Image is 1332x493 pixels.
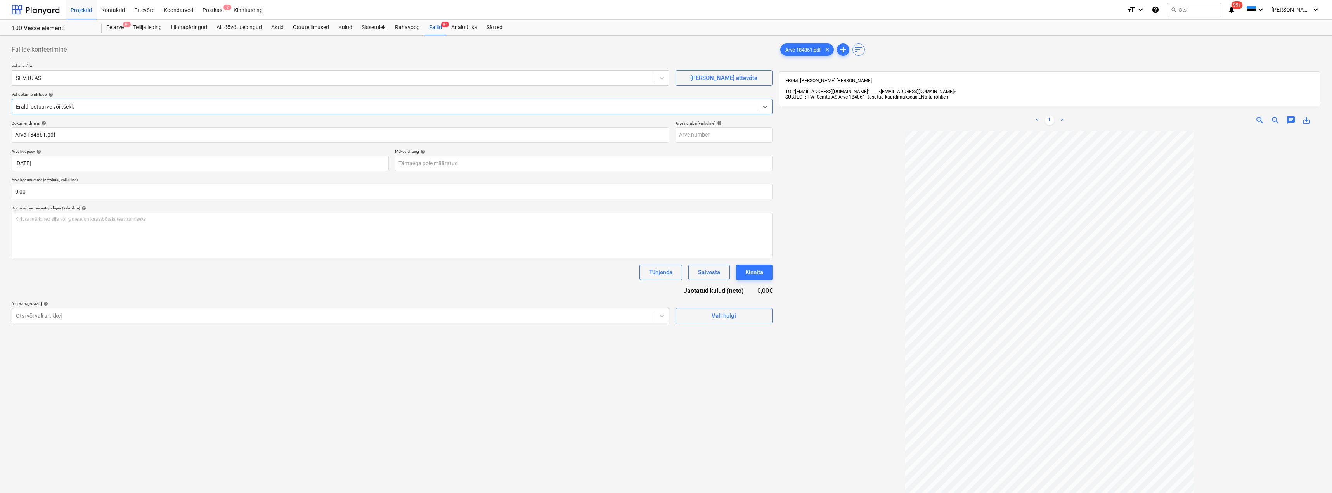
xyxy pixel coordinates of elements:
[42,301,48,306] span: help
[212,20,267,35] a: Alltöövõtulepingud
[823,45,832,54] span: clear
[395,149,772,154] div: Maksetähtaeg
[390,20,424,35] a: Rahavoog
[712,311,736,321] div: Vali hulgi
[1127,5,1136,14] i: format_size
[12,177,773,184] p: Arve kogusumma (netokulu, valikuline)
[1293,456,1332,493] iframe: Chat Widget
[12,92,773,97] div: Vali dokumendi tüüp
[785,89,956,94] span: TO: "[EMAIL_ADDRESS][DOMAIN_NAME]" <[EMAIL_ADDRESS][DOMAIN_NAME]>
[441,22,449,27] span: 9+
[688,265,730,280] button: Salvesta
[40,121,46,125] span: help
[785,94,918,100] span: SUBJECT: FW: Semtu AS Arve 184861- tasutud kaardimaksega
[1302,116,1311,125] span: save_alt
[123,22,131,27] span: 9+
[1293,456,1332,493] div: Vestlusvidin
[447,20,482,35] a: Analüütika
[838,45,848,54] span: add
[1167,3,1221,16] button: Otsi
[649,267,672,277] div: Tühjenda
[745,267,763,277] div: Kinnita
[1271,7,1310,13] span: [PERSON_NAME] [MEDICAL_DATA]
[47,92,53,97] span: help
[780,43,834,56] div: Arve 184861.pdf
[672,286,756,295] div: Jaotatud kulud (neto)
[676,308,773,323] button: Vali hulgi
[676,127,773,143] input: Arve number
[1171,7,1177,13] span: search
[781,47,826,53] span: Arve 184861.pdf
[1271,116,1280,125] span: zoom_out
[676,121,773,126] div: Arve number (valikuline)
[12,206,773,211] div: Kommentaar raamatupidajale (valikuline)
[715,121,722,125] span: help
[1311,5,1320,14] i: keyboard_arrow_down
[690,73,757,83] div: [PERSON_NAME] ettevõte
[288,20,334,35] a: Ostutellimused
[128,20,166,35] a: Tellija leping
[35,149,41,154] span: help
[785,78,872,83] span: FROM: [PERSON_NAME] [PERSON_NAME]
[102,20,128,35] div: Eelarve
[918,94,950,100] span: ...
[424,20,447,35] div: Failid
[1152,5,1159,14] i: Abikeskus
[12,301,669,306] div: [PERSON_NAME]
[12,64,669,70] p: Vali ettevõte
[1045,116,1054,125] a: Page 1 is your current page
[267,20,288,35] a: Aktid
[357,20,390,35] a: Sissetulek
[921,94,950,100] span: Näita rohkem
[1032,116,1042,125] a: Previous page
[12,156,389,171] input: Arve kuupäeva pole määratud.
[854,45,863,54] span: sort
[676,70,773,86] button: [PERSON_NAME] ettevõte
[334,20,357,35] a: Kulud
[1136,5,1145,14] i: keyboard_arrow_down
[419,149,425,154] span: help
[639,265,682,280] button: Tühjenda
[424,20,447,35] a: Failid9+
[756,286,773,295] div: 0,00€
[1232,1,1243,9] span: 99+
[12,45,67,54] span: Failide konteerimine
[12,149,389,154] div: Arve kuupäev
[12,184,773,199] input: Arve kogusumma (netokulu, valikuline)
[736,265,773,280] button: Kinnita
[1228,5,1235,14] i: notifications
[223,5,231,10] span: 2
[12,127,669,143] input: Dokumendi nimi
[12,121,669,126] div: Dokumendi nimi
[698,267,720,277] div: Salvesta
[1255,116,1264,125] span: zoom_in
[482,20,507,35] a: Sätted
[12,24,92,33] div: 100 Vesse element
[80,206,86,211] span: help
[1286,116,1296,125] span: chat
[395,156,772,171] input: Tähtaega pole määratud
[166,20,212,35] a: Hinnapäringud
[102,20,128,35] a: Eelarve9+
[1256,5,1265,14] i: keyboard_arrow_down
[1057,116,1067,125] a: Next page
